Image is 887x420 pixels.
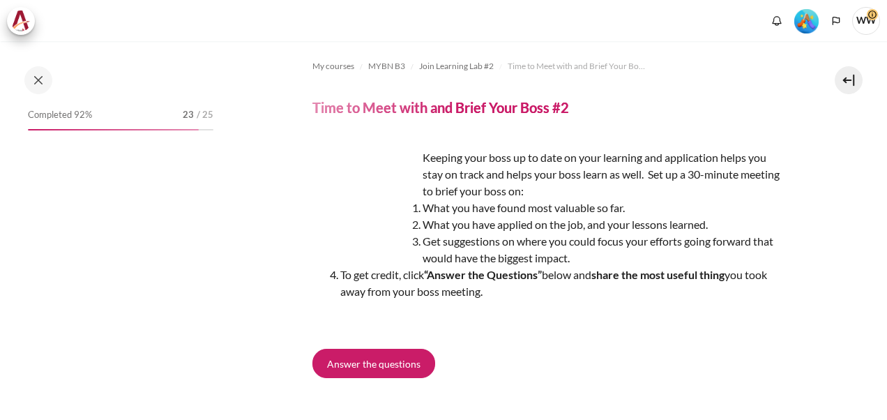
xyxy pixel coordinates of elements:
[368,58,405,75] a: MYBN B3
[591,268,725,281] strong: share the most useful thing
[368,60,405,73] span: MYBN B3
[7,7,42,35] a: Architeck Architeck
[340,268,767,298] span: To get credit, click below and you took away from your boss meeting.
[852,7,880,35] span: WW
[312,149,788,328] div: Keeping your boss up to date on your learning and application helps you stay on track and helps y...
[340,216,788,233] li: What you have applied on the job, and your lessons learned.
[794,9,819,33] img: Level #5
[327,357,420,371] span: Answer the questions
[852,7,880,35] a: User menu
[419,60,494,73] span: Join Learning Lab #2
[183,108,194,122] span: 23
[197,108,213,122] span: / 25
[508,60,647,73] span: Time to Meet with and Brief Your Boss #2
[508,58,647,75] a: Time to Meet with and Brief Your Boss #2
[312,149,417,254] img: asD
[28,129,199,130] div: 92%
[424,268,542,281] strong: “Answer the Questions”
[789,8,824,33] a: Level #5
[419,58,494,75] a: Join Learning Lab #2
[340,233,788,267] li: Get suggestions on where you could focus your efforts going forward that would have the biggest i...
[312,60,354,73] span: My courses
[794,8,819,33] div: Level #5
[312,349,435,378] a: Answer the questions
[766,10,787,31] div: Show notification window with no new notifications
[312,55,788,77] nav: Navigation bar
[312,58,354,75] a: My courses
[11,10,31,31] img: Architeck
[340,200,788,216] li: What you have found most valuable so far.
[28,108,92,122] span: Completed 92%
[312,98,569,117] h4: Time to Meet with and Brief Your Boss #2
[826,10,847,31] button: Languages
